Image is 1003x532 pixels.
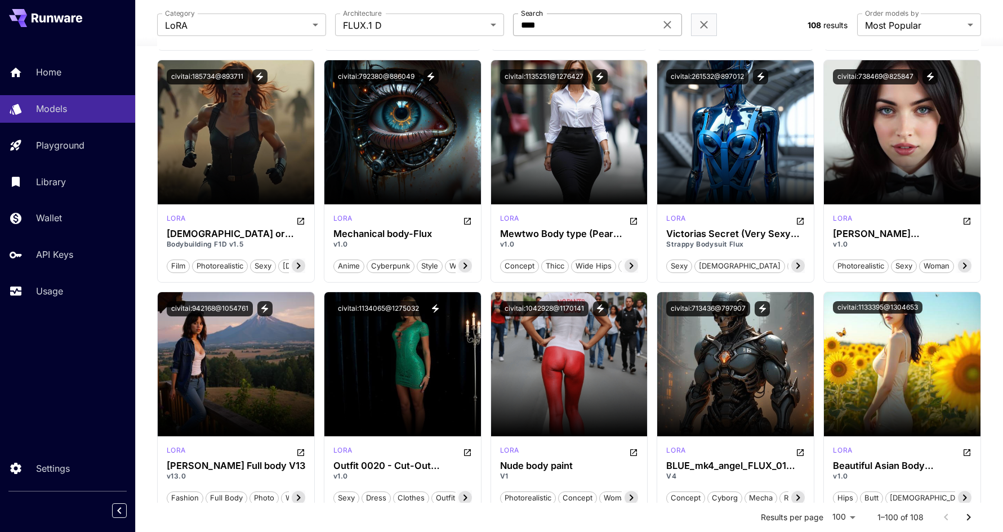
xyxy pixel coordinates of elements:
[167,261,189,272] span: film
[296,445,305,459] button: Open in CivitAI
[333,445,353,455] p: lora
[431,490,460,505] button: outfit
[36,65,61,79] p: Home
[708,493,742,504] span: cyborg
[666,461,805,471] h3: BLUE_mk4_angel_FLUX_01 (robotic body, cyborgs and mecha angels)
[192,258,248,273] button: photorealistic
[500,461,639,471] h3: Nude body paint
[500,229,639,239] h3: Mewtwo Body type (Pear body) Small breasts & Wide hips + big ass
[333,461,472,471] h3: Outfit 0020 - Cut-Out Bodycon Minidress
[865,19,963,32] span: Most Popular
[833,461,971,471] div: Beautiful Asian Body Lora-Breasts, Hips, Butt and Slim Waist with Clothes [Eastmix]
[833,239,971,249] p: v1.0
[860,490,883,505] button: butt
[593,301,608,316] button: View trigger words
[666,213,685,227] div: FLUX.1 D
[167,239,305,249] p: Bodybuilding F1D v1.5
[167,229,305,239] h3: [DEMOGRAPHIC_DATA] or ([DEMOGRAPHIC_DATA]) Bodybuilding Style XL + SD1.5 + F1D
[333,445,353,459] div: FLUX.1 D
[667,493,705,504] span: concept
[417,258,443,273] button: style
[787,258,824,273] button: lingerie
[833,445,852,455] p: lora
[885,490,976,505] button: [DEMOGRAPHIC_DATA]
[334,261,364,272] span: anime
[666,69,748,84] button: civitai:261532@897012
[666,258,692,273] button: sexy
[833,213,852,223] p: lora
[501,493,555,504] span: photorealistic
[367,258,414,273] button: cyberpunk
[250,493,278,504] span: photo
[36,248,73,261] p: API Keys
[500,471,639,481] p: V1
[922,69,938,84] button: View trigger words
[278,258,369,273] button: [DEMOGRAPHIC_DATA]
[206,490,247,505] button: full body
[833,493,857,504] span: hips
[36,284,63,298] p: Usage
[886,493,975,504] span: [DEMOGRAPHIC_DATA]
[362,493,390,504] span: dress
[250,258,276,273] button: sexy
[333,213,353,223] p: lora
[36,138,84,152] p: Playground
[334,493,359,504] span: sexy
[167,493,203,504] span: fashion
[559,493,596,504] span: concept
[367,261,414,272] span: cyberpunk
[697,18,711,32] button: Clear filters (2)
[121,500,135,521] div: Collapse sidebar
[282,493,315,504] span: woman
[592,69,608,84] button: View trigger words
[833,69,918,84] button: civitai:738469@825847
[500,490,556,505] button: photorealistic
[833,229,971,239] div: Jennifer Check (Megan Fox Jennifers body) Flux
[833,258,889,273] button: photorealistic
[445,258,480,273] button: woman
[957,506,980,529] button: Go to next page
[694,258,785,273] button: [DEMOGRAPHIC_DATA]
[600,493,634,504] span: woman
[780,493,808,504] span: robot
[542,261,568,272] span: thicc
[167,301,253,316] button: civitai:942168@1054761
[808,20,821,30] span: 108
[296,213,305,227] button: Open in CivitAI
[833,301,922,314] button: civitai:1133395@1304653
[333,471,472,481] p: v1.0
[572,261,616,272] span: wide hips
[333,213,353,227] div: FLUX.1 D
[629,445,638,459] button: Open in CivitAI
[193,261,247,272] span: photorealistic
[393,490,429,505] button: clothes
[394,493,429,504] span: clothes
[343,19,486,32] span: FLUX.1 D
[666,471,805,481] p: V4
[541,258,569,273] button: thicc
[36,211,62,225] p: Wallet
[500,258,539,273] button: concept
[417,261,442,272] span: style
[333,258,364,273] button: anime
[571,258,616,273] button: wide hips
[919,258,954,273] button: woman
[424,69,439,84] button: View trigger words
[629,213,638,227] button: Open in CivitAI
[167,213,186,223] p: lora
[833,445,852,459] div: FLUX.1 D
[167,461,305,471] div: Jenna Ortega Full body V13
[962,445,971,459] button: Open in CivitAI
[779,490,809,505] button: robot
[167,445,186,455] p: lora
[745,493,777,504] span: mecha
[165,19,308,32] span: LoRA
[167,461,305,471] h3: [PERSON_NAME] Full body V13
[833,471,971,481] p: v1.0
[252,69,268,84] button: View trigger words
[463,213,472,227] button: Open in CivitAI
[666,229,805,239] h3: Victorias Secret (Very Sexy Strappy Bodysuit) [SDXL & Flux]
